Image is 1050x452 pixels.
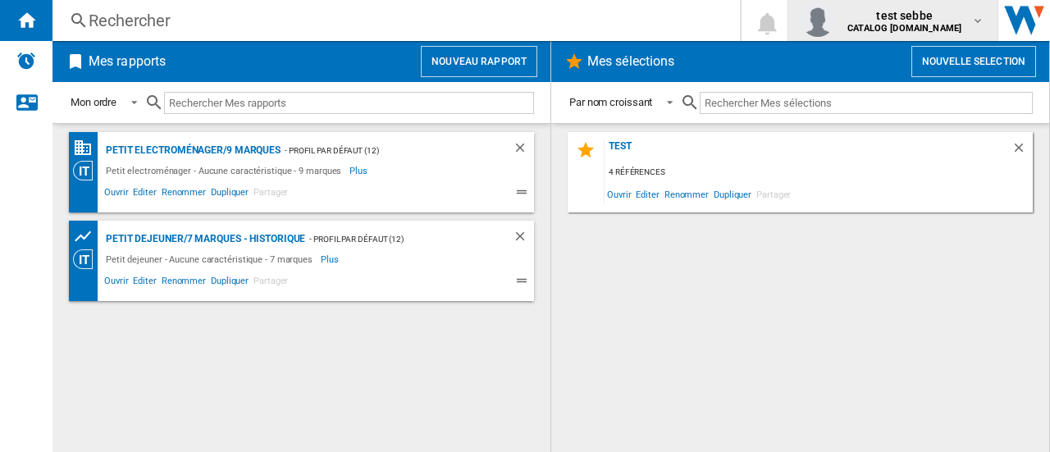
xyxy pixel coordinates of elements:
span: Plus [349,161,370,180]
div: Supprimer [513,140,534,161]
div: Petit electroménager - Aucune caractéristique - 9 marques [102,161,349,180]
span: Renommer [662,183,711,205]
div: Supprimer [1011,140,1033,162]
div: Petit dejeuner/7 marques - Historique [102,229,305,249]
div: test [605,140,1011,162]
img: profile.jpg [801,4,834,37]
span: Ouvrir [102,185,130,204]
span: Ouvrir [605,183,633,205]
input: Rechercher Mes sélections [700,92,1033,114]
span: Partager [251,273,290,293]
div: - Profil par défaut (12) [305,229,480,249]
div: Mon ordre [71,96,116,108]
span: Dupliquer [208,273,251,293]
span: Dupliquer [208,185,251,204]
span: Partager [754,183,793,205]
span: Editer [633,183,661,205]
span: Renommer [159,273,208,293]
span: Plus [321,249,341,269]
span: Renommer [159,185,208,204]
div: Petit dejeuner - Aucune caractéristique - 7 marques [102,249,321,269]
span: Editer [130,185,158,204]
span: Editer [130,273,158,293]
div: 4 références [605,162,1033,183]
b: CATALOG [DOMAIN_NAME] [847,23,961,34]
button: Nouvelle selection [911,46,1036,77]
div: - Profil par défaut (12) [281,140,480,161]
div: Références communes [73,138,102,158]
span: Dupliquer [711,183,754,205]
h2: Mes rapports [85,46,169,77]
div: Vision Catégorie [73,249,102,269]
input: Rechercher Mes rapports [164,92,534,114]
div: Petit electroménager/9 marques [102,140,281,161]
h2: Mes sélections [584,46,678,77]
span: Ouvrir [102,273,130,293]
span: test sebbe [847,7,961,24]
img: alerts-logo.svg [16,51,36,71]
div: Supprimer [513,229,534,249]
span: Partager [251,185,290,204]
div: Vision Catégorie [73,161,102,180]
div: Tableau des prix des produits [73,226,102,247]
div: Par nom croissant [569,96,652,108]
button: Nouveau rapport [421,46,537,77]
div: Rechercher [89,9,697,32]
